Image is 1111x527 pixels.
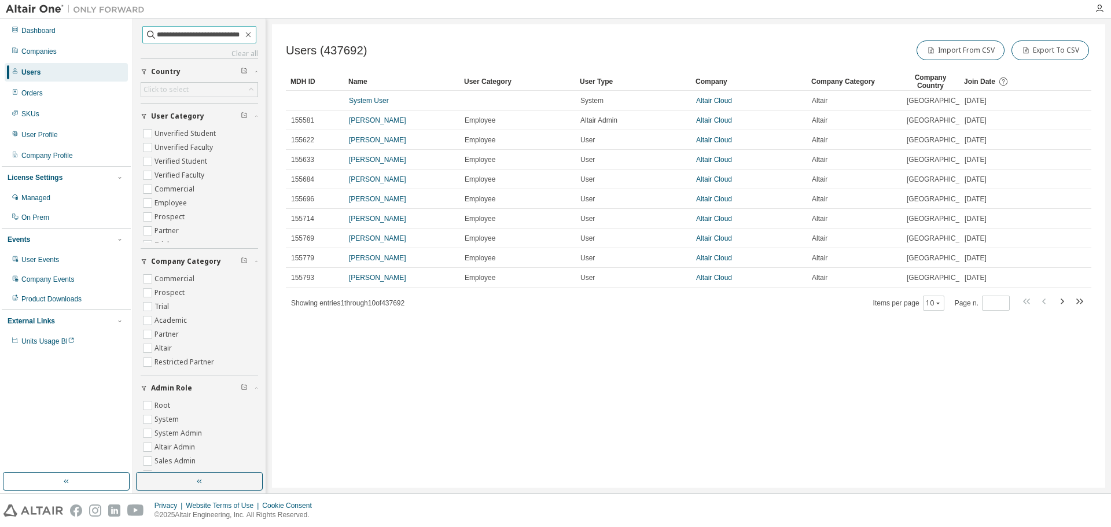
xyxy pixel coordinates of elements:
span: Clear filter [241,112,248,121]
span: Altair [812,194,827,204]
span: 155633 [291,155,314,164]
span: User [580,234,595,243]
div: Website Terms of Use [186,501,262,510]
span: [DATE] [965,175,987,184]
span: Join Date [964,78,995,86]
div: Privacy [154,501,186,510]
div: Product Downloads [21,294,82,304]
span: [DATE] [965,194,987,204]
span: Units Usage BI [21,337,75,345]
span: Users (437692) [286,44,367,57]
div: Events [8,235,30,244]
p: © 2025 Altair Engineering, Inc. All Rights Reserved. [154,510,319,520]
button: Country [141,59,258,84]
div: Name [348,72,455,91]
span: Altair [812,253,827,263]
label: Partner [154,327,181,341]
a: Altair Cloud [696,254,732,262]
span: User [580,273,595,282]
span: Employee [465,214,495,223]
a: [PERSON_NAME] [349,136,406,144]
label: Trial [154,300,171,314]
label: Prospect [154,210,187,224]
div: User Type [580,72,686,91]
div: Company Profile [21,151,73,160]
span: 155622 [291,135,314,145]
a: Altair Cloud [696,195,732,203]
span: Country [151,67,181,76]
span: User [580,135,595,145]
a: Altair Cloud [696,116,732,124]
span: Admin Role [151,384,192,393]
div: Company Country [906,72,955,91]
span: User [580,175,595,184]
span: Clear filter [241,384,248,393]
label: Commercial [154,182,197,196]
img: youtube.svg [127,504,144,517]
span: 155684 [291,175,314,184]
button: Company Category [141,249,258,274]
button: Import From CSV [917,40,1005,60]
a: System User [349,97,389,105]
a: Altair Cloud [696,274,732,282]
div: Company [696,72,802,91]
label: Verified Faculty [154,168,207,182]
span: Altair Admin [580,116,617,125]
label: System [154,412,181,426]
div: Companies [21,47,57,56]
label: Partner [154,224,181,238]
label: Academic [154,314,189,327]
span: 155769 [291,234,314,243]
span: [GEOGRAPHIC_DATA] [907,214,979,223]
span: Clear filter [241,257,248,266]
div: User Category [464,72,571,91]
span: [GEOGRAPHIC_DATA] [907,234,979,243]
span: [GEOGRAPHIC_DATA] [907,135,979,145]
span: Altair [812,135,827,145]
span: Employee [465,273,495,282]
span: Showing entries 1 through 10 of 437692 [291,299,404,307]
span: [GEOGRAPHIC_DATA] [907,96,979,105]
span: Altair [812,155,827,164]
div: Users [21,68,41,77]
a: Altair Cloud [696,175,732,183]
div: User Events [21,255,59,264]
span: Altair [812,116,827,125]
label: Root [154,399,172,412]
div: On Prem [21,213,49,222]
span: [DATE] [965,96,987,105]
span: User [580,214,595,223]
span: [DATE] [965,135,987,145]
label: Inside Sales [154,468,197,482]
img: Altair One [6,3,150,15]
a: [PERSON_NAME] [349,175,406,183]
div: Dashboard [21,26,56,35]
label: Trial [154,238,171,252]
a: [PERSON_NAME] [349,195,406,203]
img: instagram.svg [89,504,101,517]
div: Managed [21,193,50,202]
a: Altair Cloud [696,136,732,144]
button: Export To CSV [1011,40,1089,60]
span: User [580,253,595,263]
span: Altair [812,214,827,223]
label: Altair [154,341,174,355]
span: [DATE] [965,155,987,164]
span: [DATE] [965,253,987,263]
label: Unverified Student [154,127,218,141]
span: [DATE] [965,234,987,243]
span: [DATE] [965,273,987,282]
span: Employee [465,194,495,204]
span: Page n. [955,296,1010,311]
img: altair_logo.svg [3,504,63,517]
span: System [580,96,604,105]
img: linkedin.svg [108,504,120,517]
a: Altair Cloud [696,215,732,223]
span: User [580,194,595,204]
label: System Admin [154,426,204,440]
div: License Settings [8,173,62,182]
button: 10 [926,298,941,308]
span: Company Category [151,257,221,266]
label: Verified Student [154,154,209,168]
span: User [580,155,595,164]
